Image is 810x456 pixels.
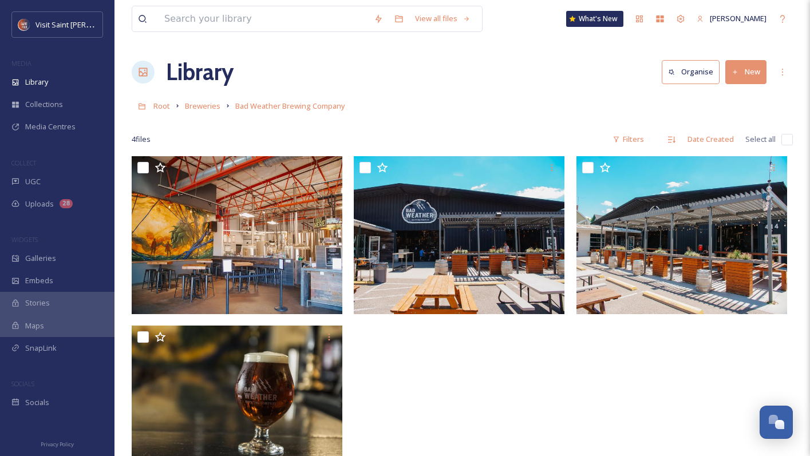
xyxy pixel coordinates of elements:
[25,253,56,264] span: Galleries
[159,6,368,31] input: Search your library
[760,406,793,439] button: Open Chat
[662,60,720,84] button: Organise
[745,134,776,145] span: Select all
[11,59,31,68] span: MEDIA
[576,156,787,314] img: BadWeather (1).JPG
[682,128,740,150] div: Date Created
[166,55,234,89] a: Library
[132,134,151,145] span: 4 file s
[60,199,73,208] div: 28
[25,77,48,88] span: Library
[725,60,766,84] button: New
[354,156,564,314] img: BadWeather (2).JPG
[662,60,725,84] a: Organise
[25,298,50,308] span: Stories
[11,379,34,388] span: SOCIALS
[25,99,63,110] span: Collections
[185,101,220,111] span: Breweries
[35,19,127,30] span: Visit Saint [PERSON_NAME]
[185,99,220,113] a: Breweries
[607,128,650,150] div: Filters
[25,343,57,354] span: SnapLink
[11,158,36,167] span: COLLECT
[41,437,74,450] a: Privacy Policy
[41,441,74,448] span: Privacy Policy
[25,275,53,286] span: Embeds
[409,7,476,30] a: View all files
[25,121,76,132] span: Media Centres
[25,397,49,408] span: Socials
[25,320,44,331] span: Maps
[566,11,623,27] a: What's New
[691,7,772,30] a: [PERSON_NAME]
[11,235,38,244] span: WIDGETS
[25,199,54,209] span: Uploads
[153,101,170,111] span: Root
[235,101,345,111] span: Bad Weather Brewing Company
[18,19,30,30] img: Visit%20Saint%20Paul%20Updated%20Profile%20Image.jpg
[710,13,766,23] span: [PERSON_NAME]
[153,99,170,113] a: Root
[235,99,345,113] a: Bad Weather Brewing Company
[25,176,41,187] span: UGC
[132,156,342,314] img: BadWeather (3).JPG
